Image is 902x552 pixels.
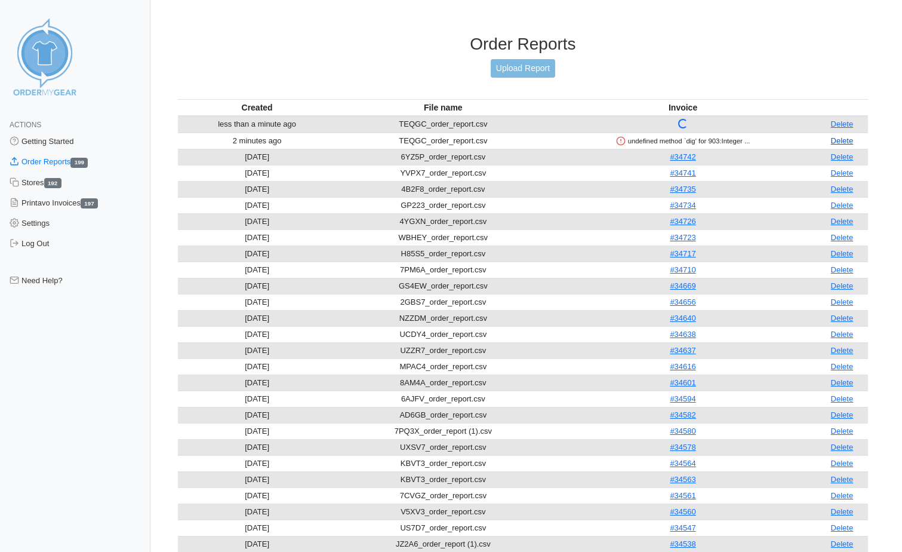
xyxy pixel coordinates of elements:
[178,358,337,375] td: [DATE]
[178,34,868,54] h3: Order Reports
[831,410,854,419] a: Delete
[831,507,854,516] a: Delete
[336,165,550,181] td: YVPX7_order_report.csv
[336,342,550,358] td: UZZR7_order_report.csv
[10,121,41,129] span: Actions
[178,149,337,165] td: [DATE]
[552,136,813,146] div: undefined method `dig' for 903:Integer ...
[178,455,337,471] td: [DATE]
[178,278,337,294] td: [DATE]
[336,197,550,213] td: GP223_order_report.csv
[178,439,337,455] td: [DATE]
[831,443,854,452] a: Delete
[831,217,854,226] a: Delete
[670,281,695,290] a: #34669
[831,523,854,532] a: Delete
[178,423,337,439] td: [DATE]
[670,507,695,516] a: #34560
[670,233,695,242] a: #34723
[336,536,550,552] td: JZ2A6_order_report (1).csv
[178,229,337,246] td: [DATE]
[670,427,695,436] a: #34580
[70,158,88,168] span: 199
[831,491,854,500] a: Delete
[670,475,695,484] a: #34563
[831,427,854,436] a: Delete
[336,246,550,262] td: H85S5_order_report.csv
[178,294,337,310] td: [DATE]
[336,229,550,246] td: WBHEY_order_report.csv
[670,265,695,274] a: #34710
[831,314,854,323] a: Delete
[831,119,854,128] a: Delete
[178,342,337,358] td: [DATE]
[178,99,337,116] th: Created
[178,407,337,423] td: [DATE]
[336,181,550,197] td: 4B2F8_order_report.csv
[670,491,695,500] a: #34561
[336,439,550,455] td: UXSV7_order_report.csv
[178,520,337,536] td: [DATE]
[831,475,854,484] a: Delete
[670,378,695,387] a: #34601
[670,201,695,210] a: #34734
[831,298,854,306] a: Delete
[491,59,555,78] a: Upload Report
[336,391,550,407] td: 6AJFV_order_report.csv
[336,455,550,471] td: KBVT3_order_report.csv
[670,523,695,532] a: #34547
[831,346,854,355] a: Delete
[670,249,695,258] a: #34717
[178,504,337,520] td: [DATE]
[178,375,337,391] td: [DATE]
[178,391,337,407] td: [DATE]
[670,539,695,548] a: #34538
[44,178,61,188] span: 192
[831,168,854,177] a: Delete
[831,459,854,468] a: Delete
[336,278,550,294] td: GS4EW_order_report.csv
[670,298,695,306] a: #34656
[831,201,854,210] a: Delete
[178,197,337,213] td: [DATE]
[178,181,337,197] td: [DATE]
[831,539,854,548] a: Delete
[336,213,550,229] td: 4YGXN_order_report.csv
[336,407,550,423] td: AD6GB_order_report.csv
[670,443,695,452] a: #34578
[336,326,550,342] td: UCDY4_order_report.csv
[178,471,337,487] td: [DATE]
[336,487,550,504] td: 7CVGZ_order_report.csv
[178,326,337,342] td: [DATE]
[670,394,695,403] a: #34594
[336,294,550,310] td: 2GBS7_order_report.csv
[336,471,550,487] td: KBVT3_order_report.csv
[670,168,695,177] a: #34741
[178,133,337,149] td: 2 minutes ago
[336,423,550,439] td: 7PQ3X_order_report (1).csv
[336,358,550,375] td: MPAC4_order_report.csv
[670,330,695,339] a: #34638
[178,246,337,262] td: [DATE]
[336,262,550,278] td: 7PM6A_order_report.csv
[178,487,337,504] td: [DATE]
[81,198,98,208] span: 197
[670,217,695,226] a: #34726
[670,410,695,419] a: #34582
[831,281,854,290] a: Delete
[336,375,550,391] td: 8AM4A_order_report.csv
[831,233,854,242] a: Delete
[336,133,550,149] td: TEQGC_order_report.csv
[178,165,337,181] td: [DATE]
[670,346,695,355] a: #34637
[831,330,854,339] a: Delete
[831,378,854,387] a: Delete
[336,504,550,520] td: V5XV3_order_report.csv
[336,116,550,133] td: TEQGC_order_report.csv
[670,459,695,468] a: #34564
[178,213,337,229] td: [DATE]
[178,116,337,133] td: less than a minute ago
[831,249,854,258] a: Delete
[670,314,695,323] a: #34640
[831,362,854,371] a: Delete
